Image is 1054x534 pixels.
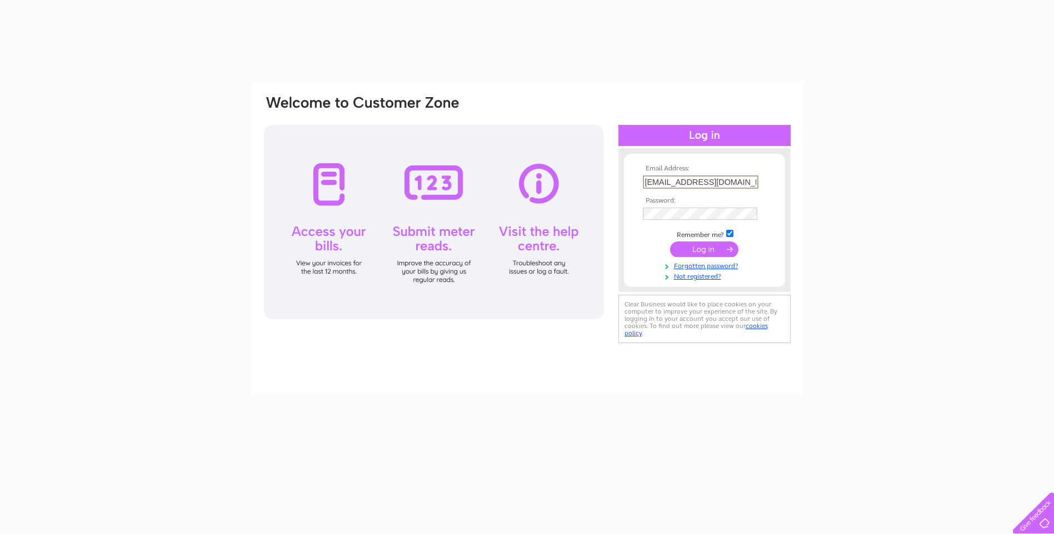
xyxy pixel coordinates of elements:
[640,228,769,239] td: Remember me?
[643,260,769,270] a: Forgotten password?
[670,241,738,257] input: Submit
[618,295,791,343] div: Clear Business would like to place cookies on your computer to improve your experience of the sit...
[640,165,769,173] th: Email Address:
[643,270,769,281] a: Not registered?
[625,322,768,337] a: cookies policy
[640,197,769,205] th: Password:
